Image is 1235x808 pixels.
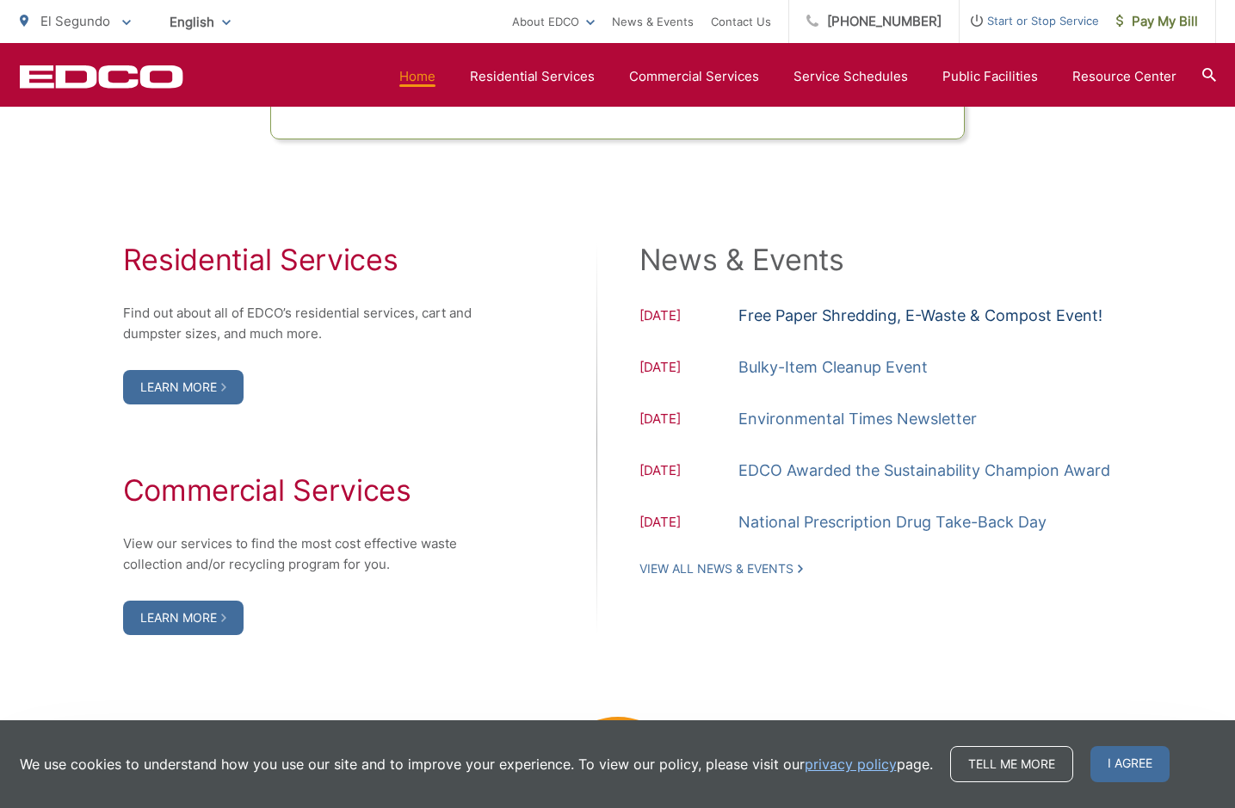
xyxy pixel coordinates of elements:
[157,7,244,37] span: English
[20,65,183,89] a: EDCD logo. Return to the homepage.
[40,13,110,29] span: El Segundo
[123,243,493,277] h2: Residential Services
[399,66,435,87] a: Home
[711,11,771,32] a: Contact Us
[639,512,738,535] span: [DATE]
[1090,746,1170,782] span: I agree
[123,534,493,575] p: View our services to find the most cost effective waste collection and/or recycling program for you.
[738,406,977,432] a: Environmental Times Newsletter
[123,370,244,404] a: Learn More
[470,66,595,87] a: Residential Services
[639,357,738,380] span: [DATE]
[950,746,1073,782] a: Tell me more
[512,11,595,32] a: About EDCO
[629,66,759,87] a: Commercial Services
[639,460,738,484] span: [DATE]
[738,303,1102,329] a: Free Paper Shredding, E-Waste & Compost Event!
[123,303,493,344] p: Find out about all of EDCO’s residential services, cart and dumpster sizes, and much more.
[738,355,928,380] a: Bulky-Item Cleanup Event
[612,11,694,32] a: News & Events
[738,509,1047,535] a: National Prescription Drug Take-Back Day
[805,754,897,774] a: privacy policy
[639,409,738,432] span: [DATE]
[942,66,1038,87] a: Public Facilities
[639,305,738,329] span: [DATE]
[639,561,803,577] a: View All News & Events
[793,66,908,87] a: Service Schedules
[1072,66,1176,87] a: Resource Center
[123,601,244,635] a: Learn More
[123,473,493,508] h2: Commercial Services
[20,754,933,774] p: We use cookies to understand how you use our site and to improve your experience. To view our pol...
[1116,11,1198,32] span: Pay My Bill
[639,243,1113,277] h2: News & Events
[738,458,1110,484] a: EDCO Awarded the Sustainability Champion Award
